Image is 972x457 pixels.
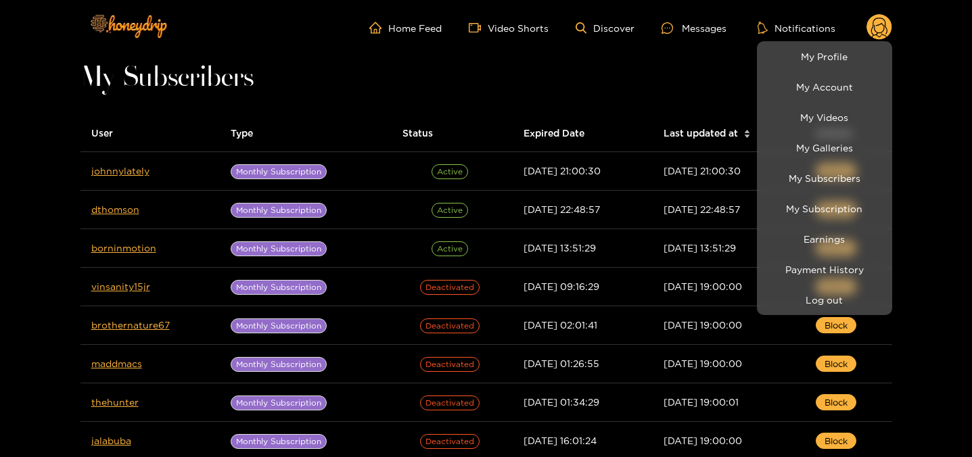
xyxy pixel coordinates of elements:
a: My Profile [760,45,889,68]
a: My Account [760,75,889,99]
a: Payment History [760,258,889,281]
a: Earnings [760,227,889,251]
button: Log out [760,288,889,312]
a: My Galleries [760,136,889,160]
a: My Videos [760,105,889,129]
a: My Subscribers [760,166,889,190]
a: My Subscription [760,197,889,220]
